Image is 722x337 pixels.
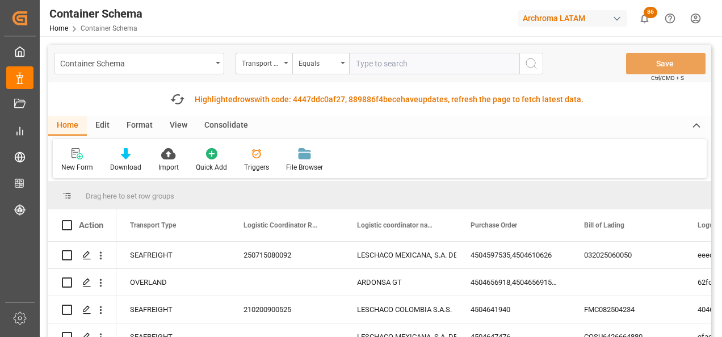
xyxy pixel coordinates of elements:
div: New Form [61,162,93,172]
div: Equals [299,56,337,69]
span: have [401,95,418,104]
div: Highlighted with code: 4447ddc0af27, 889886f4bece updates, refresh the page to fetch latest data. [195,94,584,106]
span: Drag here to set row groups [86,192,174,200]
div: Action [79,220,103,230]
div: Format [118,116,161,136]
div: Press SPACE to select this row. [48,242,116,269]
input: Type to search [349,53,519,74]
div: Download [110,162,141,172]
div: LESCHACO COLOMBIA S.A.S. [357,297,443,323]
div: Container Schema [49,5,142,22]
button: open menu [54,53,224,74]
button: open menu [236,53,292,74]
div: LESCHACO MEXICANA, S.A. DE C.V. [357,242,443,268]
span: 86 [644,7,657,18]
div: SEAFREIGHT [116,242,230,268]
div: Press SPACE to select this row. [48,269,116,296]
div: Triggers [244,162,269,172]
span: Bill of Lading [584,221,624,229]
div: 4504656918,4504656915,4504656927,4504658028,4504657459,4504658024 [457,269,570,296]
div: Container Schema [60,56,212,70]
div: OVERLAND [116,269,230,296]
div: Transport Type [242,56,280,69]
div: 4504597535,4504610626 [457,242,570,268]
div: View [161,116,196,136]
div: ARDONSA GT [357,269,443,296]
div: 250715080092 [230,242,343,268]
button: show 86 new notifications [632,6,657,31]
div: 210200900525 [230,296,343,323]
div: Press SPACE to select this row. [48,296,116,323]
div: Edit [87,116,118,136]
div: SEAFREIGHT [116,296,230,323]
button: Archroma LATAM [518,7,632,29]
button: Save [626,53,706,74]
div: Import [158,162,179,172]
span: Logistic Coordinator Reference Number [244,221,320,229]
div: Archroma LATAM [518,10,627,27]
div: Consolidate [196,116,257,136]
div: File Browser [286,162,323,172]
span: Purchase Order [471,221,517,229]
div: 032025060050 [570,242,684,268]
button: search button [519,53,543,74]
a: Home [49,24,68,32]
span: rows [237,95,254,104]
span: Logistic coordinator name [357,221,433,229]
button: Help Center [657,6,683,31]
span: Ctrl/CMD + S [651,74,684,82]
button: open menu [292,53,349,74]
div: 4504641940 [457,296,570,323]
div: FMC082504234 [570,296,684,323]
div: Quick Add [196,162,227,172]
span: Transport Type [130,221,176,229]
div: Home [48,116,87,136]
